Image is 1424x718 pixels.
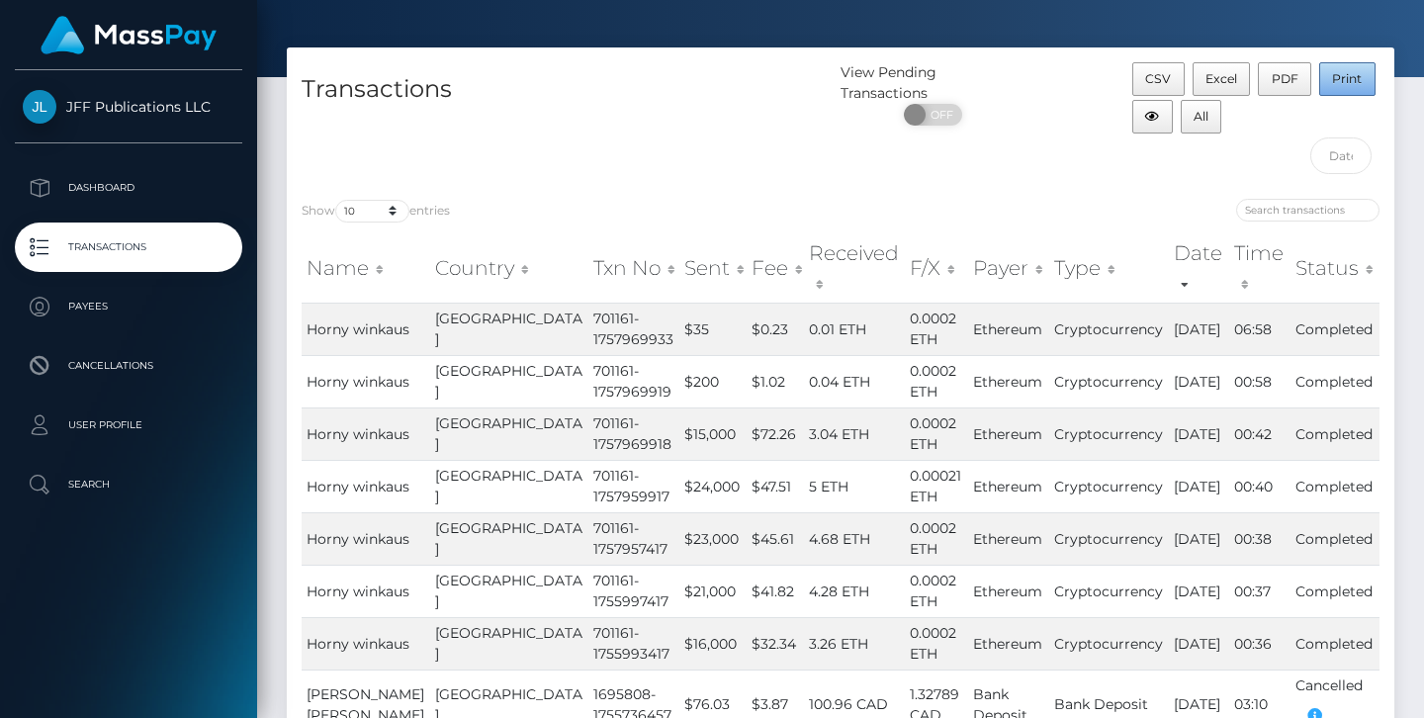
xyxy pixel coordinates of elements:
[1049,565,1169,617] td: Cryptocurrency
[430,303,588,355] td: [GEOGRAPHIC_DATA]
[15,163,242,213] a: Dashboard
[1290,303,1379,355] td: Completed
[302,72,826,107] h4: Transactions
[1290,565,1379,617] td: Completed
[1049,512,1169,565] td: Cryptocurrency
[679,303,747,355] td: $35
[747,407,803,460] td: $72.26
[1319,62,1376,96] button: Print
[1169,355,1229,407] td: [DATE]
[335,200,409,223] select: Showentries
[41,16,217,54] img: MassPay Logo
[1290,407,1379,460] td: Completed
[307,320,409,338] span: Horny winkaus
[747,233,803,304] th: Fee: activate to sort column ascending
[1205,71,1237,86] span: Excel
[588,355,680,407] td: 701161-1757969919
[973,425,1042,443] span: Ethereum
[1169,233,1229,304] th: Date: activate to sort column ascending
[1229,233,1290,304] th: Time: activate to sort column ascending
[905,512,968,565] td: 0.0002 ETH
[747,617,803,670] td: $32.34
[1290,233,1379,304] th: Status: activate to sort column ascending
[1236,199,1379,222] input: Search transactions
[15,460,242,509] a: Search
[747,512,803,565] td: $45.61
[15,341,242,391] a: Cancellations
[1169,303,1229,355] td: [DATE]
[23,90,56,124] img: JFF Publications LLC
[905,303,968,355] td: 0.0002 ETH
[15,282,242,331] a: Payees
[1181,100,1222,134] button: All
[1290,355,1379,407] td: Completed
[307,530,409,548] span: Horny winkaus
[905,565,968,617] td: 0.0002 ETH
[307,635,409,653] span: Horny winkaus
[23,232,234,262] p: Transactions
[1258,62,1311,96] button: PDF
[905,355,968,407] td: 0.0002 ETH
[1229,565,1290,617] td: 00:37
[841,62,1025,104] div: View Pending Transactions
[1049,460,1169,512] td: Cryptocurrency
[1049,303,1169,355] td: Cryptocurrency
[307,373,409,391] span: Horny winkaus
[430,460,588,512] td: [GEOGRAPHIC_DATA]
[588,565,680,617] td: 701161-1755997417
[1049,355,1169,407] td: Cryptocurrency
[430,355,588,407] td: [GEOGRAPHIC_DATA]
[1229,303,1290,355] td: 06:58
[747,565,803,617] td: $41.82
[973,478,1042,495] span: Ethereum
[973,530,1042,548] span: Ethereum
[1193,62,1251,96] button: Excel
[905,233,968,304] th: F/X: activate to sort column ascending
[1229,355,1290,407] td: 00:58
[588,512,680,565] td: 701161-1757957417
[1229,512,1290,565] td: 00:38
[679,565,747,617] td: $21,000
[23,351,234,381] p: Cancellations
[679,407,747,460] td: $15,000
[1310,137,1373,174] input: Date filter
[23,470,234,499] p: Search
[804,512,905,565] td: 4.68 ETH
[307,478,409,495] span: Horny winkaus
[1049,407,1169,460] td: Cryptocurrency
[1049,233,1169,304] th: Type: activate to sort column ascending
[804,355,905,407] td: 0.04 ETH
[307,583,409,600] span: Horny winkaus
[430,512,588,565] td: [GEOGRAPHIC_DATA]
[1169,407,1229,460] td: [DATE]
[307,425,409,443] span: Horny winkaus
[1290,617,1379,670] td: Completed
[1049,617,1169,670] td: Cryptocurrency
[588,617,680,670] td: 701161-1755993417
[1290,460,1379,512] td: Completed
[588,303,680,355] td: 701161-1757969933
[804,303,905,355] td: 0.01 ETH
[430,407,588,460] td: [GEOGRAPHIC_DATA]
[804,460,905,512] td: 5 ETH
[23,410,234,440] p: User Profile
[747,460,803,512] td: $47.51
[1272,71,1298,86] span: PDF
[1132,62,1185,96] button: CSV
[15,223,242,272] a: Transactions
[430,617,588,670] td: [GEOGRAPHIC_DATA]
[1132,100,1173,134] button: Column visibility
[1169,512,1229,565] td: [DATE]
[1145,71,1171,86] span: CSV
[905,460,968,512] td: 0.00021 ETH
[588,407,680,460] td: 701161-1757969918
[15,401,242,450] a: User Profile
[1169,460,1229,512] td: [DATE]
[804,233,905,304] th: Received: activate to sort column ascending
[804,565,905,617] td: 4.28 ETH
[679,512,747,565] td: $23,000
[1229,617,1290,670] td: 00:36
[679,617,747,670] td: $16,000
[588,233,680,304] th: Txn No: activate to sort column ascending
[588,460,680,512] td: 701161-1757959917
